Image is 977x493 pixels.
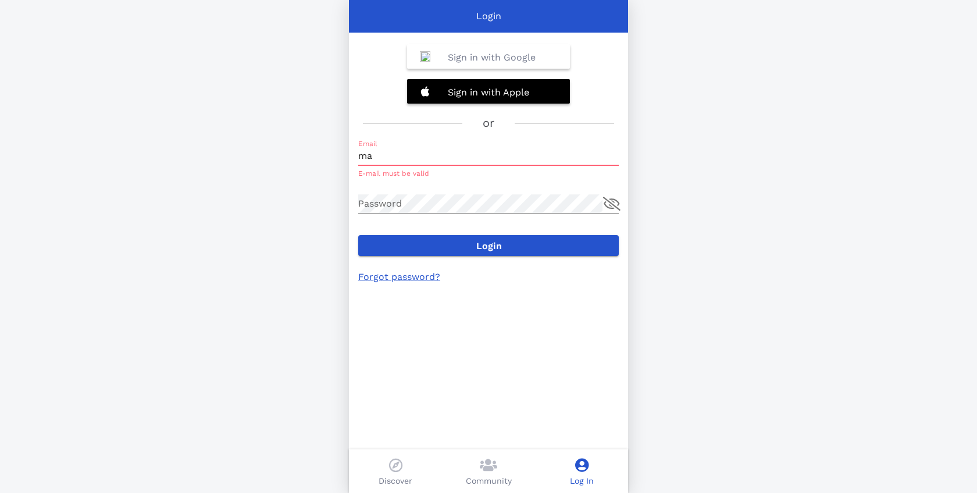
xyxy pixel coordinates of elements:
button: append icon [603,197,621,211]
img: 20201228132320%21Apple_logo_white.svg [420,86,430,97]
p: Community [466,475,512,487]
p: Discover [379,475,412,487]
b: Sign in with Google [448,52,536,63]
p: Login [476,9,501,23]
div: E-mail must be valid [358,170,619,177]
button: Login [358,235,619,256]
span: Login [368,240,609,251]
h3: or [483,114,494,132]
a: Forgot password? [358,271,440,282]
img: Google_%22G%22_Logo.svg [420,51,430,62]
b: Sign in with Apple [448,87,529,98]
p: Log In [570,475,594,487]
